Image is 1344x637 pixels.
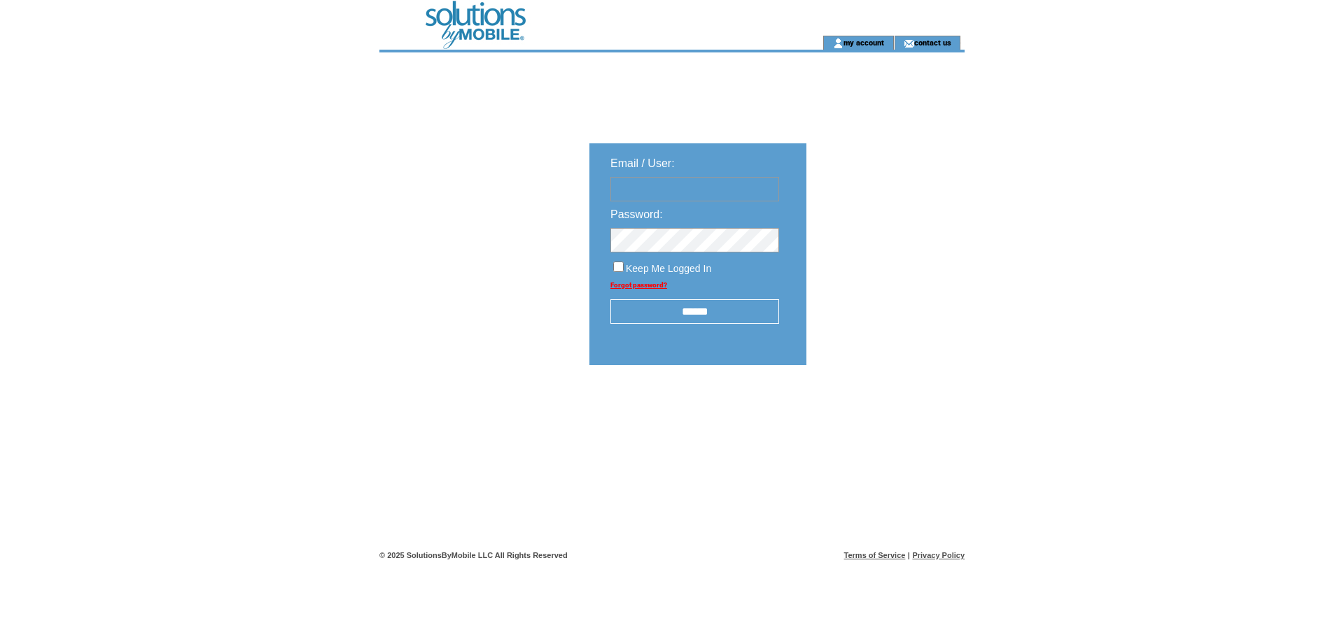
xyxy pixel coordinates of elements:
span: Email / User: [610,157,675,169]
span: © 2025 SolutionsByMobile LLC All Rights Reserved [379,551,568,559]
a: Forgot password? [610,281,667,289]
img: account_icon.gif;jsessionid=A31C3CB22AEF7204D33BC88912C99CD8 [833,38,843,49]
a: Terms of Service [844,551,906,559]
span: Keep Me Logged In [626,263,711,274]
span: | [908,551,910,559]
a: my account [843,38,884,47]
span: Password: [610,208,663,220]
a: contact us [914,38,951,47]
a: Privacy Policy [912,551,965,559]
img: contact_us_icon.gif;jsessionid=A31C3CB22AEF7204D33BC88912C99CD8 [904,38,914,49]
img: transparent.png;jsessionid=A31C3CB22AEF7204D33BC88912C99CD8 [847,400,917,417]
